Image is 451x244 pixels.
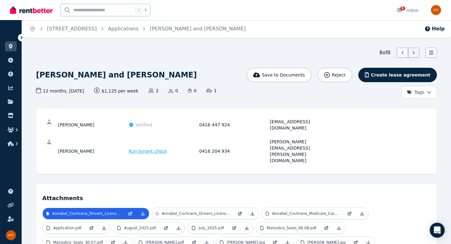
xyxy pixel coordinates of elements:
div: [PERSON_NAME] [58,119,127,131]
span: k [145,8,147,13]
button: Reject [318,68,352,82]
span: Run tenant check [129,148,167,154]
div: [PERSON_NAME][EMAIL_ADDRESS][PERSON_NAME][DOMAIN_NAME] [270,139,339,164]
span: 2 [148,88,158,94]
div: Open Intercom Messenger [430,223,445,238]
a: Open in new Tab [343,208,356,219]
a: Download Attachment [246,208,259,219]
span: 1 [206,88,216,94]
a: Application.pdf [43,222,85,234]
a: Open in new Tab [85,222,98,234]
div: [PERSON_NAME] [58,139,127,164]
div: [EMAIL_ADDRESS][DOMAIN_NAME] [270,119,339,131]
img: Helen Yiallouros [431,5,441,15]
a: Download Attachment [333,222,345,234]
a: Annabel_Cochrane_Medicare_Card.jpeg [262,208,343,219]
div: 0416 204 934 [199,139,268,164]
a: Annabel_Cochrane_Drivers_License_Back.jpeg [43,208,124,219]
img: Helen Yiallouros [6,230,16,240]
a: [STREET_ADDRESS] [47,26,97,32]
a: Download Attachment [241,222,253,234]
span: Create lease agreement [371,72,430,78]
p: Annabel_Cochrane_Drivers_License_Front.jpeg [162,211,230,216]
button: Tags [402,86,437,98]
h4: Attachments [42,190,431,203]
div: Inbox [397,7,418,13]
a: Download Attachment [137,208,149,219]
span: Verified [136,122,152,128]
span: $1,125 per week [94,88,138,94]
span: 6 [400,7,405,10]
a: Download Attachment [356,208,368,219]
button: Save to Documents [246,68,312,82]
a: Open in new Tab [234,208,246,219]
div: 0416 447 924 [199,119,268,131]
a: Download Attachment [98,222,110,234]
h1: [PERSON_NAME] and [PERSON_NAME] [36,70,197,80]
a: [PERSON_NAME] and [PERSON_NAME] [150,26,246,32]
a: Open in new Tab [320,222,333,234]
span: Reject [332,72,345,78]
p: Annabel_Cochrane_Drivers_License_Back.jpeg [52,211,120,216]
p: July_2025.pdf [199,225,224,231]
button: Help [424,25,445,33]
a: Open in new Tab [160,222,172,234]
a: Open in new Tab [124,208,137,219]
a: August_2025.pdf [113,222,160,234]
span: 12 months , [DATE] [36,88,84,94]
span: Tags [407,89,424,95]
a: Applications [108,26,139,32]
a: Annabel_Cochrane_Drivers_License_Front.jpeg [152,208,234,219]
span: 0 [168,88,178,94]
span: 8 of 8 [379,49,391,56]
span: Save to Documents [262,72,305,78]
a: Open in new Tab [228,222,241,234]
img: RentBetter [10,5,53,15]
p: August_2025.pdf [124,225,156,231]
p: Application.pdf [53,225,81,231]
a: Download Attachment [172,222,185,234]
span: 0 [188,88,196,94]
a: Maroubra_Seals_06.08.pdf [256,222,320,234]
p: Annabel_Cochrane_Medicare_Card.jpeg [272,211,340,216]
nav: Breadcrumb [22,20,253,38]
button: Create lease agreement [358,68,437,82]
p: Maroubra_Seals_06.08.pdf [267,225,317,231]
a: July_2025.pdf [188,222,228,234]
